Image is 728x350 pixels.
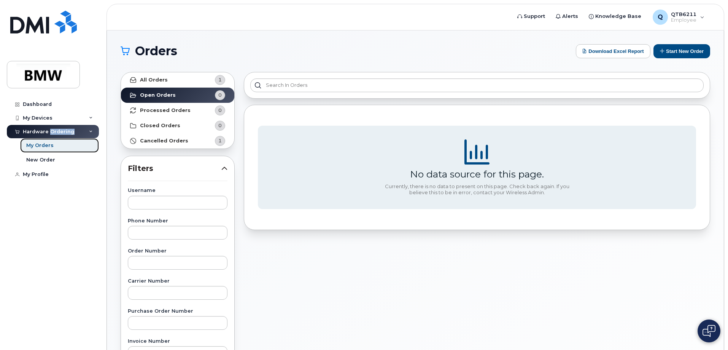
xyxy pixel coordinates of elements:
label: Order Number [128,249,227,254]
button: Start New Order [653,44,710,58]
span: 0 [218,107,222,114]
label: Carrier Number [128,279,227,284]
span: Orders [135,45,177,57]
label: Phone Number [128,219,227,224]
strong: Cancelled Orders [140,138,188,144]
img: Open chat [703,325,715,337]
div: No data source for this page. [410,168,544,180]
a: Cancelled Orders1 [121,133,234,149]
strong: Closed Orders [140,123,180,129]
span: 1 [218,76,222,83]
div: Currently, there is no data to present on this page. Check back again. If you believe this to be ... [382,184,572,195]
span: 1 [218,137,222,144]
span: 0 [218,91,222,99]
a: Closed Orders0 [121,118,234,133]
span: Filters [128,163,221,174]
label: Username [128,188,227,193]
strong: Processed Orders [140,107,191,113]
label: Invoice Number [128,339,227,344]
input: Search in orders [250,78,704,92]
label: Purchase Order Number [128,309,227,314]
button: Download Excel Report [576,44,650,58]
strong: Open Orders [140,92,176,98]
span: 0 [218,122,222,129]
a: Open Orders0 [121,88,234,103]
a: Processed Orders0 [121,103,234,118]
strong: All Orders [140,77,168,83]
a: All Orders1 [121,72,234,88]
